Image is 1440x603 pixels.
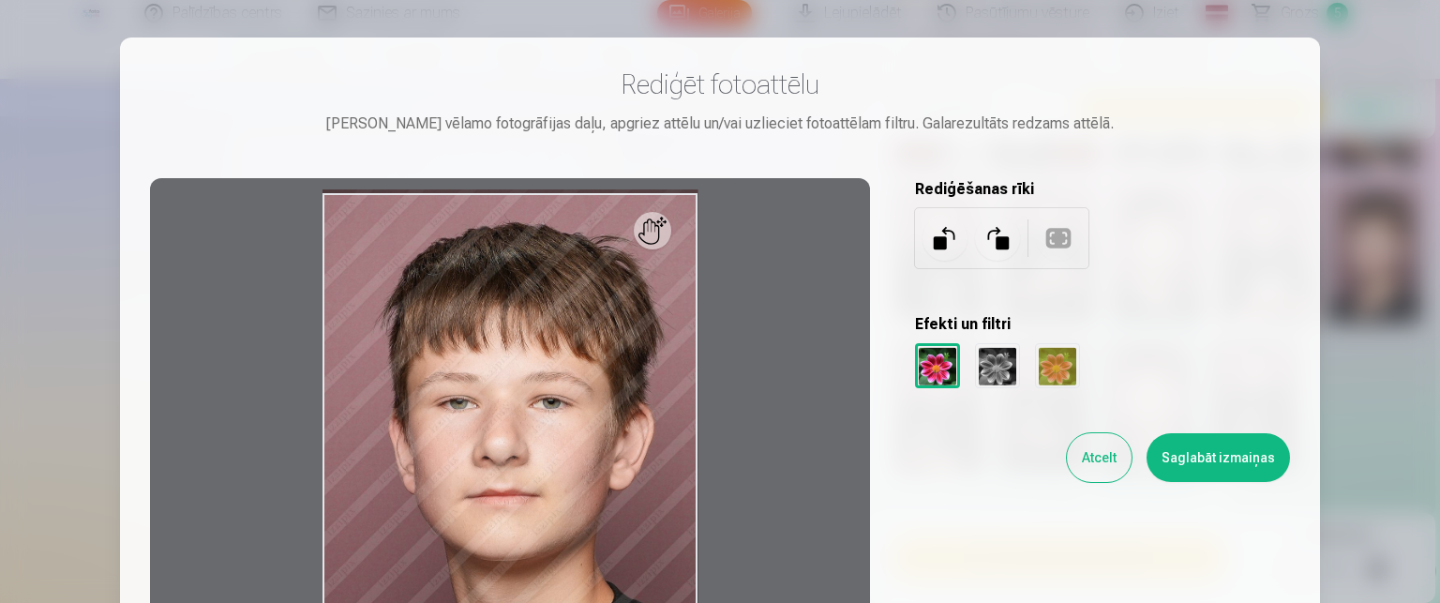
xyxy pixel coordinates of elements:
[1035,343,1080,388] div: Sepija
[1147,433,1290,482] button: Saglabāt izmaiņas
[1067,433,1132,482] button: Atcelt
[150,68,1290,101] h3: Rediģēt fotoattēlu
[975,343,1020,388] div: Melns un balts
[915,178,1290,201] h5: Rediģēšanas rīki
[915,313,1290,336] h5: Efekti un filtri
[915,343,960,388] div: Oriģināls
[150,113,1290,135] div: [PERSON_NAME] vēlamo fotogrāfijas daļu, apgriez attēlu un/vai uzlieciet fotoattēlam filtru. Galar...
